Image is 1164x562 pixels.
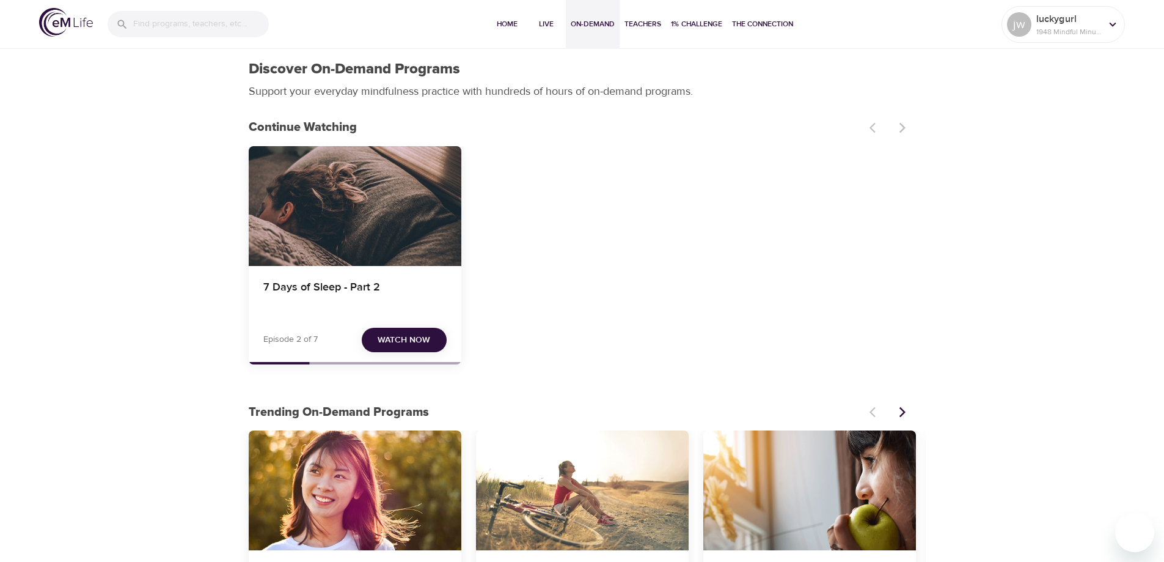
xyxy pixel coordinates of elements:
span: Home [492,18,522,31]
button: 7 Days of Sleep - Part 2 [249,146,461,266]
p: Episode 2 of 7 [263,333,318,346]
span: Watch Now [378,333,430,348]
div: jw [1007,12,1031,37]
button: 7 Days of Emotional Intelligence [249,431,461,550]
button: Mindful Eating: A Path to Well-being [703,431,916,550]
input: Find programs, teachers, etc... [133,11,269,37]
p: 1948 Mindful Minutes [1036,26,1101,37]
h1: Discover On-Demand Programs [249,61,460,78]
p: luckygurl [1036,12,1101,26]
span: Live [532,18,561,31]
span: The Connection [732,18,793,31]
img: logo [39,8,93,37]
span: Teachers [624,18,661,31]
h3: Continue Watching [249,120,862,135]
span: On-Demand [571,18,615,31]
button: Next items [889,399,916,426]
button: Getting Active [476,431,689,550]
button: Watch Now [362,328,447,353]
p: Support your everyday mindfulness practice with hundreds of hours of on-demand programs. [249,83,707,100]
p: Trending On-Demand Programs [249,403,862,421]
h4: 7 Days of Sleep - Part 2 [263,281,447,310]
iframe: Button to launch messaging window [1115,513,1154,552]
span: 1% Challenge [671,18,722,31]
